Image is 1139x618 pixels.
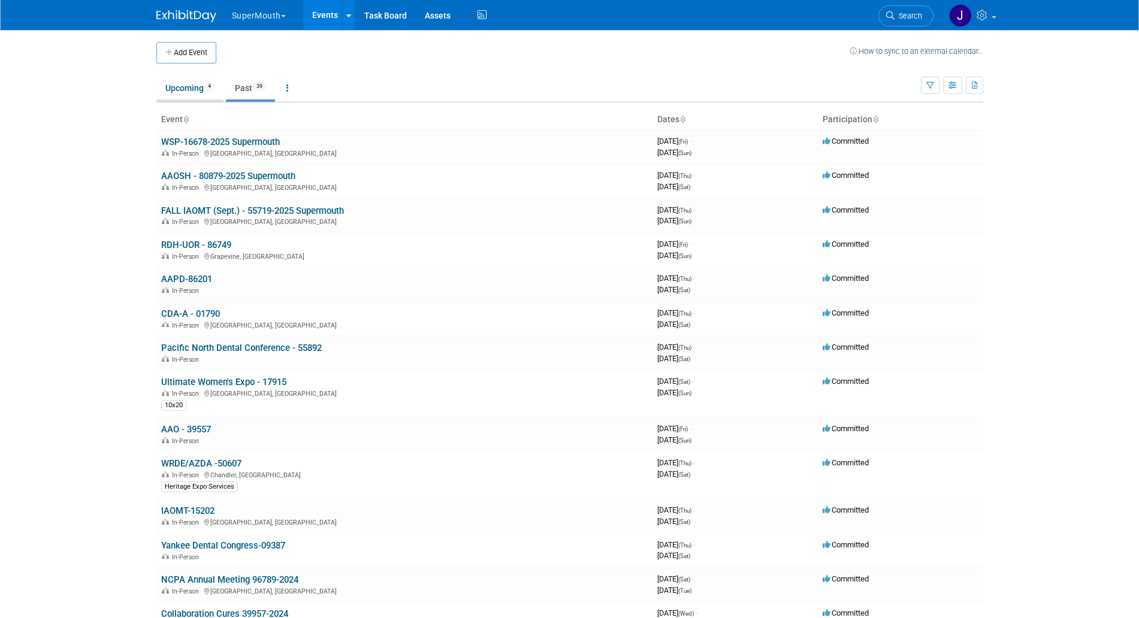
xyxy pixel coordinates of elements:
div: [GEOGRAPHIC_DATA], [GEOGRAPHIC_DATA] [161,586,648,595]
span: In-Person [172,218,203,226]
span: In-Person [172,519,203,526]
span: Committed [823,171,869,180]
span: (Sat) [678,519,690,525]
span: Committed [823,608,869,617]
div: [GEOGRAPHIC_DATA], [GEOGRAPHIC_DATA] [161,388,648,398]
span: Committed [823,458,869,467]
span: [DATE] [657,458,695,467]
span: [DATE] [657,320,690,329]
span: - [693,205,695,214]
span: (Thu) [678,542,691,549]
span: In-Person [172,587,203,595]
button: Add Event [156,42,216,63]
span: In-Person [172,322,203,329]
a: RDH-UOR - 86749 [161,240,231,250]
span: In-Person [172,184,203,192]
a: AAPD-86201 [161,274,212,284]
span: [DATE] [657,540,695,549]
span: Committed [823,205,869,214]
div: Chandler, [GEOGRAPHIC_DATA] [161,469,648,479]
img: In-Person Event [162,150,169,156]
span: [DATE] [657,343,695,352]
a: Sort by Start Date [679,114,685,124]
img: ExhibitDay [156,10,216,22]
span: 4 [204,82,214,91]
img: In-Person Event [162,471,169,477]
span: In-Person [172,287,203,295]
a: IAOMT-15202 [161,505,214,516]
span: (Sat) [678,322,690,328]
span: In-Person [172,471,203,479]
a: Upcoming4 [156,77,223,99]
a: WSP-16678-2025 Supermouth [161,137,280,147]
div: [GEOGRAPHIC_DATA], [GEOGRAPHIC_DATA] [161,182,648,192]
img: In-Person Event [162,587,169,593]
span: Committed [823,424,869,433]
span: In-Person [172,553,203,561]
span: Committed [823,574,869,583]
a: FALL IAOMT (Sept.) - 55719-2025 Supermouth [161,205,344,216]
span: Committed [823,308,869,317]
img: In-Person Event [162,519,169,525]
span: Search [895,11,922,20]
span: [DATE] [657,285,690,294]
th: Dates [652,110,818,130]
span: [DATE] [657,424,691,433]
span: In-Person [172,253,203,260]
span: (Sat) [678,576,690,583]
span: - [696,608,697,617]
span: Committed [823,343,869,352]
a: CDA-A - 01790 [161,308,220,319]
span: Committed [823,377,869,386]
span: [DATE] [657,388,691,397]
span: (Sat) [678,553,690,559]
a: Yankee Dental Congress-09387 [161,540,285,551]
span: [DATE] [657,551,690,560]
span: Committed [823,540,869,549]
span: (Tue) [678,587,691,594]
span: - [692,377,694,386]
span: (Fri) [678,426,688,432]
span: [DATE] [657,251,691,260]
span: - [693,274,695,283]
a: WRDE/AZDA -50607 [161,458,241,469]
span: - [690,137,691,146]
span: [DATE] [657,517,690,526]
span: (Fri) [678,138,688,145]
a: AAO - 39557 [161,424,211,435]
span: - [693,540,695,549]
span: (Sat) [678,471,690,478]
span: [DATE] [657,608,697,617]
span: 39 [253,82,266,91]
span: (Wed) [678,610,694,617]
span: - [693,343,695,352]
span: In-Person [172,437,203,445]
span: In-Person [172,390,203,398]
span: [DATE] [657,240,691,249]
span: - [693,458,695,467]
span: - [693,308,695,317]
span: In-Person [172,150,203,157]
span: [DATE] [657,182,690,191]
span: (Thu) [678,310,691,317]
span: [DATE] [657,469,690,478]
a: Ultimate Women's Expo - 17915 [161,377,286,387]
span: [DATE] [657,216,691,225]
a: How to sync to an external calendar... [850,47,983,56]
span: (Sat) [678,184,690,190]
span: (Sun) [678,253,691,259]
span: (Thu) [678,275,691,282]
span: - [693,171,695,180]
span: [DATE] [657,308,695,317]
span: Committed [823,274,869,283]
span: (Thu) [678,207,691,214]
img: In-Person Event [162,184,169,190]
span: [DATE] [657,137,691,146]
span: (Thu) [678,507,691,514]
img: In-Person Event [162,356,169,362]
span: - [693,505,695,514]
a: NCPA Annual Meeting 96789-2024 [161,574,298,585]
span: Committed [823,505,869,514]
th: Event [156,110,652,130]
span: [DATE] [657,505,695,514]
